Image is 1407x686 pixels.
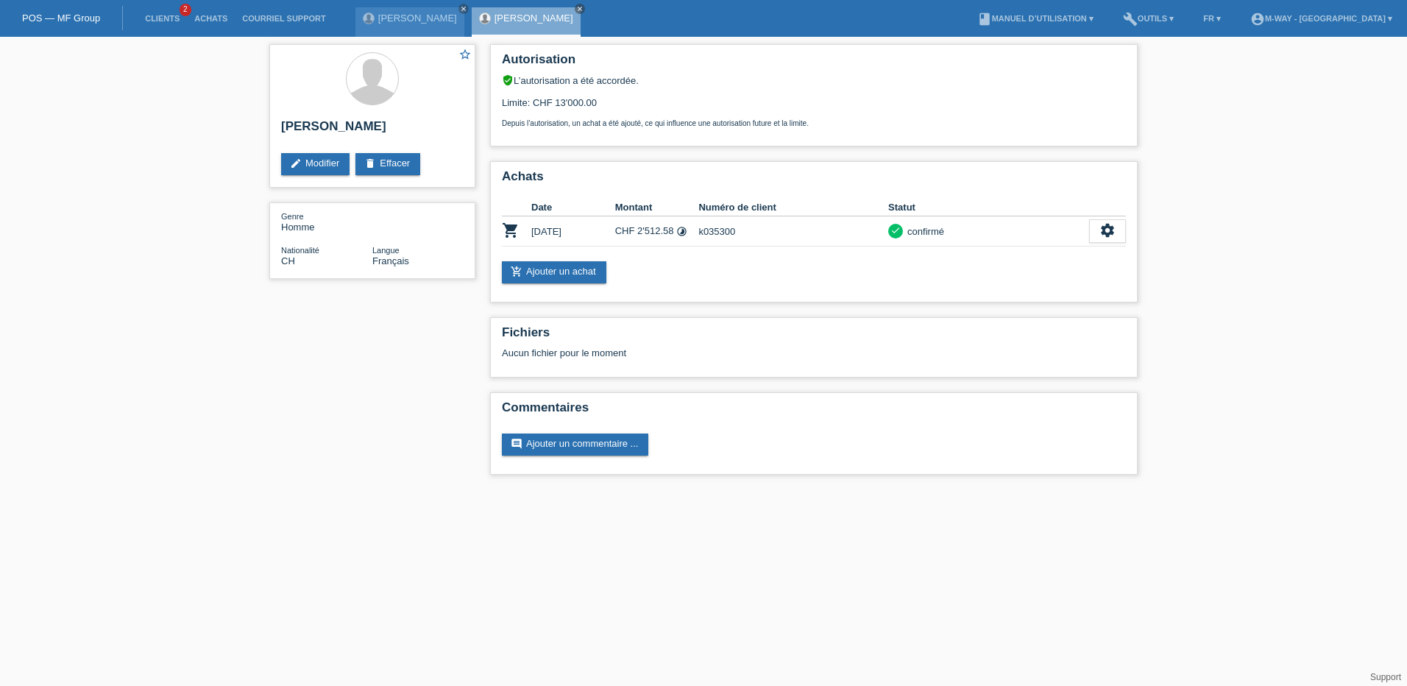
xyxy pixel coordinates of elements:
h2: Fichiers [502,325,1126,347]
h2: Achats [502,169,1126,191]
i: settings [1099,222,1116,238]
div: confirmé [903,224,944,239]
i: star_border [458,48,472,61]
a: Achats [187,14,235,23]
h2: [PERSON_NAME] [281,119,464,141]
a: POS — MF Group [22,13,100,24]
th: Statut [888,199,1089,216]
a: FR ▾ [1196,14,1228,23]
td: [DATE] [531,216,615,247]
span: 2 [180,4,191,16]
i: add_shopping_cart [511,266,522,277]
a: add_shopping_cartAjouter un achat [502,261,606,283]
div: Aucun fichier pour le moment [502,347,951,358]
div: Limite: CHF 13'000.00 [502,86,1126,127]
a: account_circlem-way - [GEOGRAPHIC_DATA] ▾ [1243,14,1400,23]
i: delete [364,158,376,169]
a: close [575,4,585,14]
a: buildOutils ▾ [1116,14,1181,23]
td: k035300 [698,216,888,247]
i: Taux fixes (24 versements) [676,226,687,237]
a: Support [1370,672,1401,682]
i: POSP00026874 [502,222,520,239]
i: verified_user [502,74,514,86]
th: Numéro de client [698,199,888,216]
span: Langue [372,246,400,255]
td: CHF 2'512.58 [615,216,699,247]
a: Clients [138,14,187,23]
i: close [460,5,467,13]
i: close [576,5,584,13]
p: Depuis l’autorisation, un achat a été ajouté, ce qui influence une autorisation future et la limite. [502,119,1126,127]
a: close [458,4,469,14]
th: Montant [615,199,699,216]
div: Homme [281,211,372,233]
a: Courriel Support [235,14,333,23]
a: star_border [458,48,472,63]
a: [PERSON_NAME] [495,13,573,24]
h2: Commentaires [502,400,1126,422]
a: editModifier [281,153,350,175]
h2: Autorisation [502,52,1126,74]
span: Nationalité [281,246,319,255]
i: book [977,12,992,26]
i: edit [290,158,302,169]
i: check [890,225,901,236]
span: Français [372,255,409,266]
div: L’autorisation a été accordée. [502,74,1126,86]
span: Genre [281,212,304,221]
th: Date [531,199,615,216]
a: commentAjouter un commentaire ... [502,434,648,456]
i: comment [511,438,522,450]
a: deleteEffacer [355,153,420,175]
a: [PERSON_NAME] [378,13,457,24]
i: build [1123,12,1138,26]
span: Suisse [281,255,295,266]
i: account_circle [1250,12,1265,26]
a: bookManuel d’utilisation ▾ [970,14,1101,23]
